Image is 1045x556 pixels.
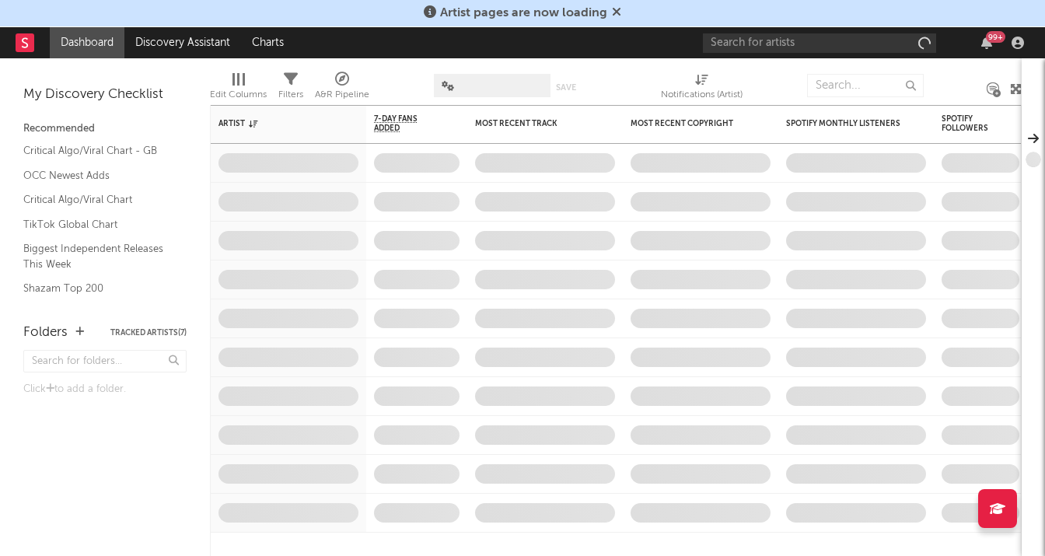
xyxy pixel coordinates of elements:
[218,119,335,128] div: Artist
[210,86,267,104] div: Edit Columns
[23,142,171,159] a: Critical Algo/Viral Chart - GB
[110,329,187,337] button: Tracked Artists(7)
[23,216,171,233] a: TikTok Global Chart
[23,240,171,272] a: Biggest Independent Releases This Week
[23,380,187,399] div: Click to add a folder.
[440,7,607,19] span: Artist pages are now loading
[703,33,936,53] input: Search for artists
[241,27,295,58] a: Charts
[374,114,436,133] span: 7-Day Fans Added
[981,37,992,49] button: 99+
[23,191,171,208] a: Critical Algo/Viral Chart
[23,350,187,372] input: Search for folders...
[786,119,903,128] div: Spotify Monthly Listeners
[23,167,171,184] a: OCC Newest Adds
[315,86,369,104] div: A&R Pipeline
[23,120,187,138] div: Recommended
[807,74,924,97] input: Search...
[23,280,171,297] a: Shazam Top 200
[210,66,267,111] div: Edit Columns
[278,86,303,104] div: Filters
[661,86,743,104] div: Notifications (Artist)
[50,27,124,58] a: Dashboard
[23,323,68,342] div: Folders
[612,7,621,19] span: Dismiss
[124,27,241,58] a: Discovery Assistant
[631,119,747,128] div: Most Recent Copyright
[942,114,996,133] div: Spotify Followers
[475,119,592,128] div: Most Recent Track
[661,66,743,111] div: Notifications (Artist)
[556,83,576,92] button: Save
[315,66,369,111] div: A&R Pipeline
[23,86,187,104] div: My Discovery Checklist
[278,66,303,111] div: Filters
[986,31,1005,43] div: 99 +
